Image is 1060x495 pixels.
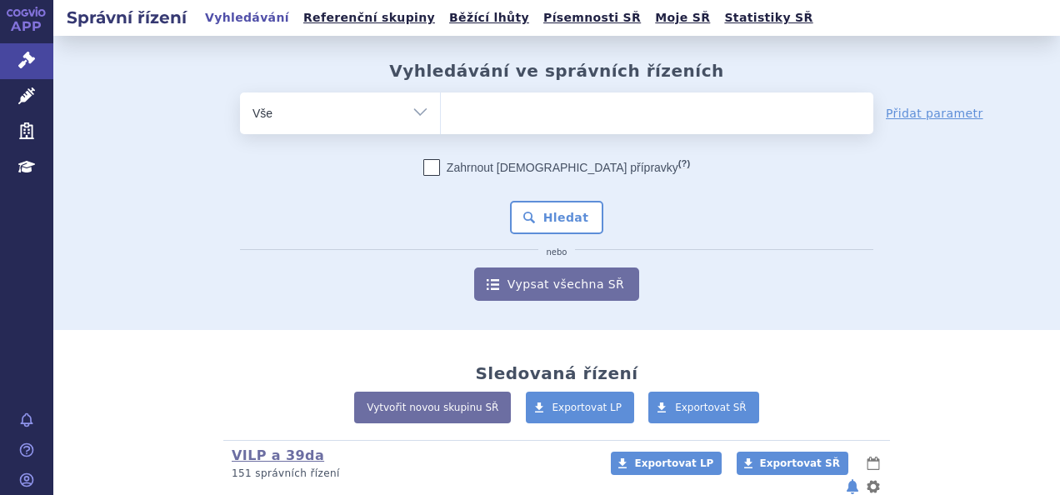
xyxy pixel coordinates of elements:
[423,159,690,176] label: Zahrnout [DEMOGRAPHIC_DATA] přípravky
[510,201,604,234] button: Hledat
[678,158,690,169] abbr: (?)
[53,6,200,29] h2: Správní řízení
[538,7,646,29] a: Písemnosti SŘ
[474,267,639,301] a: Vypsat všechna SŘ
[200,7,294,29] a: Vyhledávání
[675,402,747,413] span: Exportovat SŘ
[538,247,576,257] i: nebo
[760,457,840,469] span: Exportovat SŘ
[865,453,882,473] button: lhůty
[526,392,635,423] a: Exportovat LP
[232,467,589,481] p: 151 správních řízení
[389,61,724,81] h2: Vyhledávání ve správních řízeních
[475,363,637,383] h2: Sledovaná řízení
[611,452,722,475] a: Exportovat LP
[634,457,713,469] span: Exportovat LP
[648,392,759,423] a: Exportovat SŘ
[232,447,324,463] a: VILP a 39da
[444,7,534,29] a: Běžící lhůty
[552,402,622,413] span: Exportovat LP
[886,105,983,122] a: Přidat parametr
[719,7,817,29] a: Statistiky SŘ
[650,7,715,29] a: Moje SŘ
[354,392,511,423] a: Vytvořit novou skupinu SŘ
[737,452,848,475] a: Exportovat SŘ
[298,7,440,29] a: Referenční skupiny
